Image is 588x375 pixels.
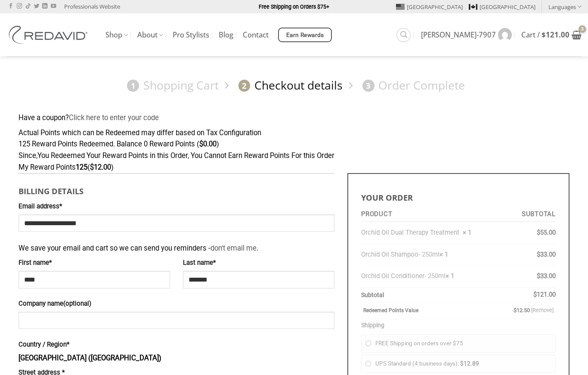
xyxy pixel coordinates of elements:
[19,150,569,162] div: Since,You Redeemed Your Reward Points in this Order, You Cannot Earn Reward Points For this Order
[19,162,569,174] div: My Reward Points ( )
[63,300,91,307] span: (optional)
[17,3,22,9] a: Follow on Instagram
[421,24,512,46] a: [PERSON_NAME]-7907
[137,27,163,43] a: About
[127,80,139,92] span: 1
[69,114,159,122] a: Enter your coupon code
[6,26,93,44] img: REDAVID Salon Products | United States
[19,239,258,254] span: We save your email and cart so we can send you reminders - .
[199,140,203,148] span: $
[238,80,251,92] span: 2
[548,0,582,13] a: Languages
[396,28,411,42] a: Search
[542,30,569,40] bdi: 121.00
[421,31,496,38] span: [PERSON_NAME]-7907
[199,140,217,148] span: 0.00
[183,258,334,268] label: Last name
[19,258,170,268] label: First name
[42,3,47,9] a: Follow on LinkedIn
[105,27,128,43] a: Shop
[219,27,233,43] a: Blog
[19,139,569,150] div: 125 Reward Points Redeemed. Balance 0 Reward Points ( )
[51,3,56,9] a: Follow on YouTube
[469,0,535,13] a: [GEOGRAPHIC_DATA]
[90,163,94,171] span: $
[76,163,87,171] strong: 125
[243,27,269,43] a: Contact
[210,244,257,252] a: don't email me
[19,71,569,99] nav: Checkout steps
[542,30,546,40] span: $
[19,340,334,350] label: Country / Region
[90,163,111,171] span: 12.00
[278,28,332,42] a: Earn Rewards
[286,31,324,40] span: Earn Rewards
[361,187,556,204] h3: Your order
[19,127,569,139] div: Actual Points which can be Redeemed may differ based on Tax Configuration
[19,201,334,212] label: Email address
[19,299,334,309] label: Company name
[19,180,334,197] h3: Billing details
[25,3,31,9] a: Follow on TikTok
[259,3,329,10] strong: Free Shipping on Orders $75+
[521,31,569,38] span: Cart /
[123,78,219,93] a: 1Shopping Cart
[34,3,39,9] a: Follow on Twitter
[8,3,13,9] a: Follow on Facebook
[521,25,582,44] a: View cart
[173,27,209,43] a: Pro Stylists
[234,78,343,93] a: 2Checkout details
[396,0,463,13] a: [GEOGRAPHIC_DATA]
[19,112,569,124] div: Have a coupon?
